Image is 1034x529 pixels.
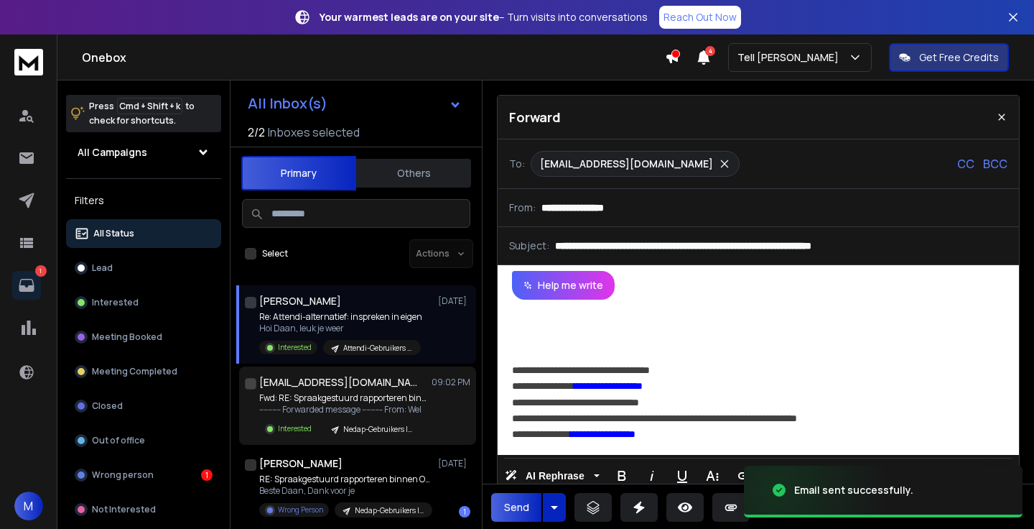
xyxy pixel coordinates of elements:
h3: Inboxes selected [268,124,360,141]
button: All Campaigns [66,138,221,167]
img: logo [14,49,43,75]
button: Bold (⌘B) [608,461,635,490]
p: Lead [92,262,113,274]
button: M [14,492,43,520]
p: All Status [93,228,134,239]
span: 2 / 2 [248,124,265,141]
p: Re: Attendi-alternatief: inspreken in eigen [259,311,422,323]
button: Out of office [66,426,221,455]
button: Wrong person1 [66,461,221,489]
p: Interested [278,423,312,434]
p: Meeting Booked [92,331,162,343]
p: [EMAIL_ADDRESS][DOMAIN_NAME] [540,157,713,171]
p: Nedap-Gebruikers | September + Oktober 2025 [355,505,424,516]
p: Hoi Daan, leuk je weer [259,323,422,334]
button: AI Rephrase [502,461,602,490]
button: Others [356,157,471,189]
button: All Inbox(s) [236,89,473,118]
p: [DATE] [438,295,470,307]
p: Out of office [92,435,145,446]
button: Underline (⌘U) [669,461,696,490]
span: AI Rephrase [523,470,587,482]
p: Interested [278,342,312,353]
p: Interested [92,297,139,308]
p: Closed [92,400,123,412]
button: Insert Link (⌘K) [732,461,759,490]
a: Reach Out Now [659,6,741,29]
button: Meeting Booked [66,323,221,351]
div: 1 [201,469,213,481]
span: Cmd + Shift + k [117,98,182,114]
h1: [PERSON_NAME] [259,456,343,471]
p: – Turn visits into conversations [320,10,648,24]
p: Beste Daan, Dank voor je [259,485,432,497]
button: Send [491,493,541,522]
button: All Status [66,219,221,248]
p: Not Interested [92,504,156,515]
h1: All Campaigns [78,145,147,160]
p: [DATE] [438,458,470,469]
p: Wrong person [92,469,154,481]
button: Lead [66,254,221,282]
button: Primary [241,156,356,190]
p: Meeting Completed [92,366,177,377]
button: Help me write [512,271,615,300]
p: BCC [983,155,1007,172]
p: Subject: [509,239,549,253]
p: CC [957,155,974,172]
p: ---------- Forwarded message --------- From: Wel [259,404,432,415]
p: Forward [509,107,561,127]
p: Get Free Credits [919,50,999,65]
p: Fwd: RE: Spraakgestuurd rapporteren binnen [259,392,432,404]
p: Attendi-Gebruikers | September + Oktober 2025 [343,343,412,354]
button: Italic (⌘I) [638,461,666,490]
button: Meeting Completed [66,357,221,386]
p: 1 [35,265,47,277]
h3: Filters [66,190,221,211]
button: Get Free Credits [889,43,1009,72]
p: To: [509,157,525,171]
div: Email sent successfully. [794,483,913,497]
h1: [EMAIL_ADDRESS][DOMAIN_NAME] [259,375,417,390]
span: 4 [705,46,715,56]
p: Press to check for shortcuts. [89,99,195,128]
p: RE: Spraakgestuurd rapporteren binnen Ons® [259,474,432,485]
button: Not Interested [66,495,221,524]
div: 1 [459,506,470,517]
p: Reach Out Now [663,10,737,24]
p: Wrong Person [278,505,323,515]
p: From: [509,201,536,215]
button: Closed [66,392,221,420]
p: 09:02 PM [432,377,470,388]
h1: [PERSON_NAME] [259,294,341,308]
p: Tell [PERSON_NAME] [737,50,844,65]
button: Interested [66,288,221,317]
a: 1 [12,271,41,300]
h1: All Inbox(s) [248,96,327,111]
p: Nedap-Gebruikers | September + Oktober 2025 [343,424,412,435]
strong: Your warmest leads are on your site [320,10,499,24]
h1: Onebox [82,49,665,66]
button: More Text [699,461,726,490]
label: Select [262,248,288,259]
